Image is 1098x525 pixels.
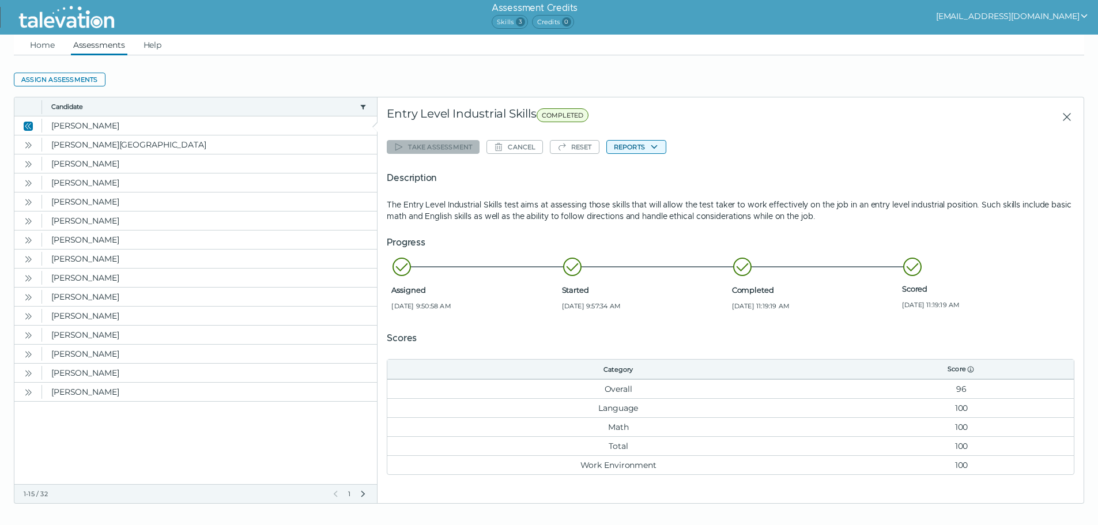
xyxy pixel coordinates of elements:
td: Overall [387,379,849,398]
h5: Progress [387,236,1074,250]
h5: Scores [387,331,1074,345]
span: COMPLETED [537,108,589,122]
cds-icon: Open [24,274,33,283]
clr-dg-cell: [PERSON_NAME] [42,211,377,230]
button: Open [21,157,35,171]
clr-dg-cell: [PERSON_NAME] [42,326,377,344]
button: Close [21,119,35,133]
clr-dg-cell: [PERSON_NAME] [42,307,377,325]
clr-dg-cell: [PERSON_NAME] [42,250,377,268]
div: Entry Level Industrial Skills [387,107,822,127]
clr-dg-cell: [PERSON_NAME] [42,173,377,192]
button: Open [21,233,35,247]
clr-dg-cell: [PERSON_NAME] [42,231,377,249]
span: Scored [902,284,1067,293]
span: [DATE] 9:57:34 AM [562,301,727,311]
a: Assessments [71,35,127,55]
button: candidate filter [359,102,368,111]
button: Take assessment [387,140,480,154]
clr-dg-cell: [PERSON_NAME] [42,269,377,287]
clr-dg-cell: [PERSON_NAME] [42,154,377,173]
clr-dg-cell: [PERSON_NAME][GEOGRAPHIC_DATA] [42,135,377,154]
span: 0 [562,17,571,27]
button: Open [21,328,35,342]
button: Open [21,366,35,380]
clr-dg-cell: [PERSON_NAME] [42,116,377,135]
span: 3 [516,17,525,27]
th: Score [849,360,1074,379]
a: Help [141,35,164,55]
button: Open [21,309,35,323]
td: 100 [849,436,1074,455]
a: Home [28,35,57,55]
button: show user actions [936,9,1089,23]
button: Open [21,214,35,228]
button: Candidate [51,102,355,111]
button: Next Page [359,489,368,498]
cds-icon: Open [24,312,33,321]
button: Reset [550,140,599,154]
span: [DATE] 9:50:58 AM [391,301,557,311]
cds-icon: Open [24,217,33,226]
button: Open [21,347,35,361]
button: Assign assessments [14,73,105,86]
button: Open [21,138,35,152]
span: [DATE] 11:19:19 AM [732,301,897,311]
button: Previous Page [331,489,340,498]
span: [DATE] 11:19:19 AM [902,300,1067,309]
cds-icon: Open [24,331,33,340]
span: Started [562,285,727,294]
td: 96 [849,379,1074,398]
cds-icon: Open [24,255,33,264]
button: Cancel [486,140,542,154]
cds-icon: Open [24,293,33,302]
button: Open [21,271,35,285]
td: 100 [849,398,1074,417]
cds-icon: Open [24,369,33,378]
cds-icon: Open [24,160,33,169]
cds-icon: Open [24,198,33,207]
span: 1 [347,489,352,498]
td: Work Environment [387,455,849,474]
td: Total [387,436,849,455]
cds-icon: Open [24,141,33,150]
td: Language [387,398,849,417]
button: Open [21,195,35,209]
span: Completed [732,285,897,294]
h5: Description [387,171,1074,185]
span: Assigned [391,285,557,294]
p: The Entry Level Industrial Skills test aims at assessing those skills that will allow the test ta... [387,199,1074,222]
span: Credits [532,15,574,29]
span: Skills [492,15,528,29]
button: Close [1052,107,1074,127]
cds-icon: Open [24,388,33,397]
button: Open [21,176,35,190]
cds-icon: Open [24,179,33,188]
cds-icon: Close [24,122,33,131]
button: Reports [606,140,666,154]
clr-dg-cell: [PERSON_NAME] [42,192,377,211]
td: Math [387,417,849,436]
clr-dg-cell: [PERSON_NAME] [42,364,377,382]
clr-dg-cell: [PERSON_NAME] [42,345,377,363]
button: Open [21,385,35,399]
clr-dg-cell: [PERSON_NAME] [42,383,377,401]
cds-icon: Open [24,350,33,359]
h6: Assessment Credits [492,1,578,15]
cds-icon: Open [24,236,33,245]
button: Open [21,290,35,304]
div: 1-15 / 32 [24,489,324,498]
td: 100 [849,417,1074,436]
clr-dg-cell: [PERSON_NAME] [42,288,377,306]
img: Talevation_Logo_Transparent_white.png [14,3,119,32]
th: Category [387,360,849,379]
td: 100 [849,455,1074,474]
button: Open [21,252,35,266]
